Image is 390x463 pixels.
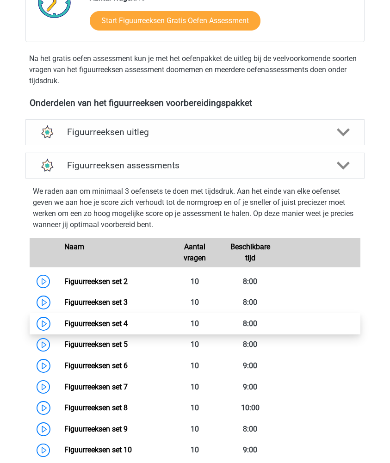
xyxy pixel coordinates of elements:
div: Na het gratis oefen assessment kun je met het oefenpakket de uitleg bij de veelvoorkomende soorte... [25,53,365,86]
a: uitleg Figuurreeksen uitleg [22,119,368,145]
a: Figuurreeksen set 5 [64,340,128,349]
p: We raden aan om minimaal 3 oefensets te doen met tijdsdruk. Aan het einde van elke oefenset geven... [33,186,357,230]
div: Naam [57,241,167,264]
a: Figuurreeksen set 6 [64,361,128,370]
h4: Onderdelen van het figuurreeksen voorbereidingspakket [30,98,360,108]
h4: Figuurreeksen assessments [67,160,323,171]
img: figuurreeksen assessments [37,156,56,175]
a: Figuurreeksen set 3 [64,298,128,307]
a: assessments Figuurreeksen assessments [22,153,368,179]
a: Figuurreeksen set 4 [64,319,128,328]
div: Beschikbare tijd [223,241,278,264]
a: Figuurreeksen set 7 [64,383,128,391]
img: figuurreeksen uitleg [37,123,56,142]
a: Start Figuurreeksen Gratis Oefen Assessment [90,11,260,31]
div: Aantal vragen [167,241,223,264]
a: Figuurreeksen set 9 [64,425,128,433]
a: Figuurreeksen set 2 [64,277,128,286]
h4: Figuurreeksen uitleg [67,127,323,137]
a: Figuurreeksen set 8 [64,403,128,412]
a: Figuurreeksen set 10 [64,445,132,454]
